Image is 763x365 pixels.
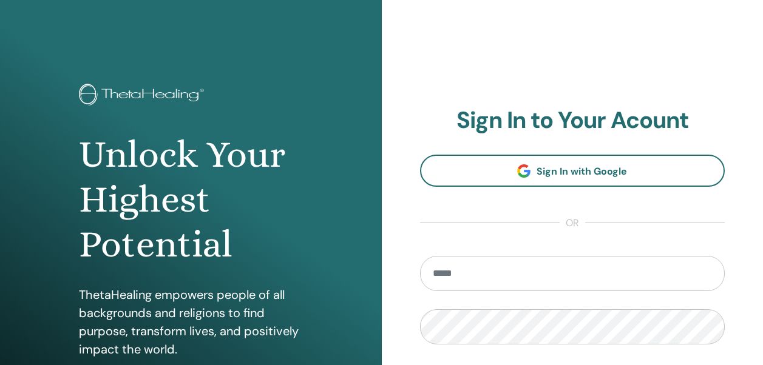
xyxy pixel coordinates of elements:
[560,216,585,230] span: or
[79,286,303,358] p: ThetaHealing empowers people of all backgrounds and religions to find purpose, transform lives, a...
[79,132,303,267] h1: Unlock Your Highest Potential
[537,165,627,178] span: Sign In with Google
[420,155,725,187] a: Sign In with Google
[420,107,725,135] h2: Sign In to Your Acount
